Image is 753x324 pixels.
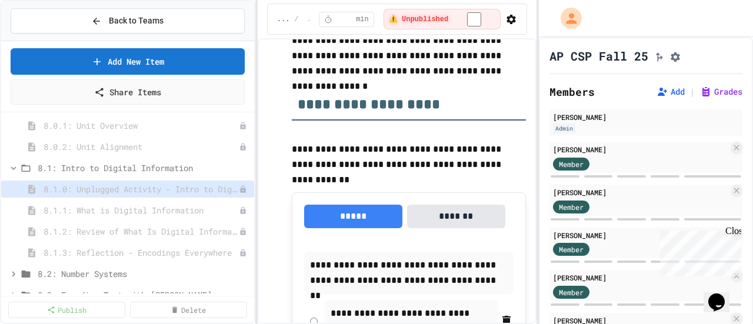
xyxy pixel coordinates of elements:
[655,226,741,276] iframe: chat widget
[38,162,249,174] span: 8.1: Intro to Digital Information
[239,122,247,130] div: Unpublished
[553,187,728,198] div: [PERSON_NAME]
[44,141,239,153] span: 8.0.2: Unit Alignment
[5,5,81,75] div: Chat with us now!Close
[109,15,164,27] span: Back to Teams
[553,112,739,122] div: [PERSON_NAME]
[239,185,247,193] div: Unpublished
[130,302,247,318] a: Delete
[657,86,685,98] button: Add
[653,49,665,63] button: Click to see fork details
[553,230,728,241] div: [PERSON_NAME]
[239,249,247,257] div: Unpublished
[8,302,125,318] a: Publish
[549,83,595,100] h2: Members
[38,289,249,301] span: 8.3: Encoding Text with [PERSON_NAME]
[44,225,239,238] span: 8.1.2: Review of What Is Digital Information
[553,144,728,155] div: [PERSON_NAME]
[11,79,245,105] a: Share Items
[239,206,247,215] div: Unpublished
[559,287,584,298] span: Member
[11,8,245,34] button: Back to Teams
[44,119,239,132] span: 8.0.1: Unit Overview
[11,48,245,75] a: Add New Item
[548,5,585,32] div: My Account
[700,86,742,98] button: Grades
[384,9,501,29] div: ⚠️ Students cannot see this content! Click the toggle to publish it and make it visible to your c...
[38,268,249,280] span: 8.2: Number Systems
[239,143,247,151] div: Unpublished
[44,204,239,216] span: 8.1.1: What is Digital Information
[44,183,239,195] span: 8.1.0: Unplugged Activity - Intro to Digital Information
[704,277,741,312] iframe: chat widget
[44,246,239,259] span: 8.1.3: Reflection - Encodings Everywhere
[356,15,369,24] span: min
[308,15,312,24] span: /
[239,228,247,236] div: Unpublished
[559,202,584,212] span: Member
[294,15,298,24] span: /
[277,15,290,24] span: ...
[553,123,575,133] div: Admin
[669,49,681,63] button: Assignment Settings
[689,85,695,99] span: |
[559,159,584,169] span: Member
[559,244,584,255] span: Member
[389,15,448,24] span: ⚠️ Unpublished
[553,272,728,283] div: [PERSON_NAME]
[549,48,648,64] h1: AP CSP Fall 25
[453,12,495,26] input: publish toggle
